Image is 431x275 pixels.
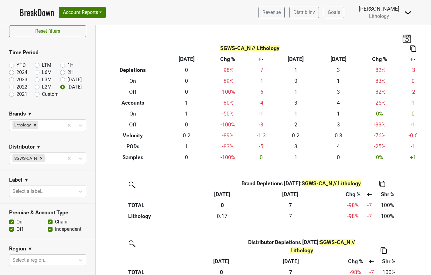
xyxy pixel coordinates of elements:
[275,54,317,65] th: [DATE]
[67,83,82,91] label: [DATE]
[208,87,248,98] td: -100 %
[9,210,86,216] h3: Premise & Account Type
[369,13,389,19] span: Lithology
[410,45,416,52] img: Copy to clipboard
[32,121,38,129] div: Remove Lithology
[360,98,399,109] td: -25 %
[275,141,317,152] td: 3
[237,256,344,267] th: Sep '24: activate to sort column ascending
[317,119,360,130] td: 3
[360,119,399,130] td: -33 %
[12,154,38,162] div: SGWS-CA_N
[9,25,86,37] button: Reset filters
[12,121,32,129] div: Lithology
[275,130,317,141] td: 0.2
[206,211,238,222] td: 0.167
[248,109,275,119] td: -1
[289,7,319,18] a: Distrib Inv
[127,189,206,200] th: &nbsp;: activate to sort column ascending
[100,87,165,98] th: Off
[67,76,82,83] label: [DATE]
[399,65,426,76] td: -3
[375,189,400,200] th: Shr %: activate to sort column ascending
[24,176,29,184] span: ▼
[165,54,208,65] th: [DATE]
[317,130,360,141] td: 0.8
[42,91,59,98] label: Custom
[399,130,426,141] td: -0.6
[16,69,27,76] label: 2024
[275,152,317,163] td: 1
[404,9,412,16] img: Dropdown Menu
[360,141,399,152] td: -25 %
[360,152,399,163] td: 0 %
[16,218,22,226] label: On
[27,110,32,118] span: ▼
[240,212,340,220] div: 7
[379,181,385,187] img: Copy to clipboard
[16,226,23,233] label: Off
[165,152,208,163] td: 0
[220,45,279,51] span: SGWS-CA_N // Lithology
[275,119,317,130] td: 2
[208,65,248,76] td: -98 %
[317,65,360,76] td: 3
[317,109,360,119] td: 1
[208,130,248,141] td: -89 %
[360,87,399,98] td: -82 %
[347,202,359,208] span: -98%
[375,211,400,222] td: 100%
[399,98,426,109] td: -1
[127,200,206,211] th: TOTAL
[248,76,275,87] td: -1
[165,141,208,152] td: 1
[317,87,360,98] td: 3
[208,141,248,152] td: -83 %
[67,62,74,69] label: 1H
[360,109,399,119] td: 0 %
[248,87,275,98] td: -6
[9,246,26,252] h3: Region
[59,7,106,18] button: Account Reports
[206,189,238,200] th: Sep '25: activate to sort column ascending
[364,189,375,200] th: +-: activate to sort column ascending
[317,76,360,87] td: 1
[165,65,208,76] td: 0
[360,130,399,141] td: -76 %
[248,141,275,152] td: -5
[248,119,275,130] td: -3
[399,54,426,65] th: +-
[399,109,426,119] td: 0
[100,109,165,119] th: On
[206,256,237,267] th: Sep '25: activate to sort column ascending
[100,98,165,109] th: Accounts
[359,5,399,13] div: [PERSON_NAME]
[100,130,165,141] th: Velocity
[42,62,51,69] label: LTM
[275,65,317,76] td: 1
[38,154,45,162] div: Remove SGWS-CA_N
[165,98,208,109] td: 1
[165,76,208,87] td: 0
[207,212,237,220] div: 0.17
[208,54,248,65] th: Chg %
[67,69,74,76] label: 2H
[208,98,248,109] td: -80 %
[55,218,67,226] label: Chain
[42,83,52,91] label: L2M
[238,200,342,211] th: 7
[275,98,317,109] td: 3
[366,256,377,267] th: +-: activate to sort column ascending
[42,76,52,83] label: L3M
[9,49,86,56] h3: Time Period
[258,7,285,18] a: Revenue
[55,226,81,233] label: Independent
[127,256,206,267] th: &nbsp;: activate to sort column ascending
[42,69,52,76] label: L6M
[248,98,275,109] td: -4
[375,200,400,211] td: 100%
[399,76,426,87] td: 0
[344,256,366,267] th: Chg %: activate to sort column ascending
[360,54,399,65] th: Chg %
[302,180,361,186] span: SGWS-CA_N // Lithology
